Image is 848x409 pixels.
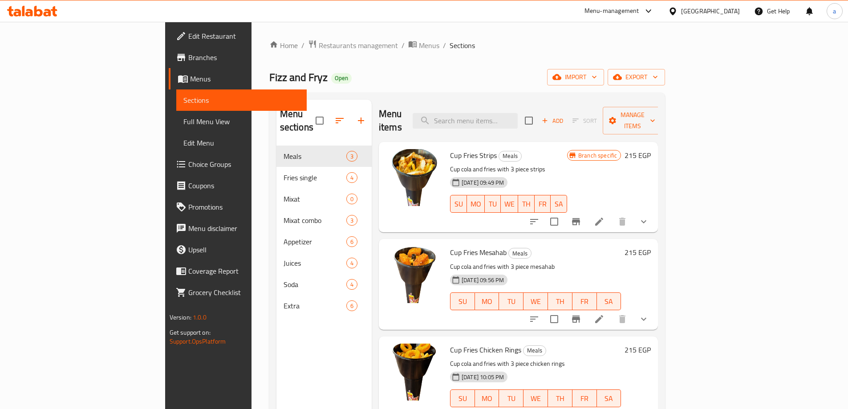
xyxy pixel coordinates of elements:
a: Sections [176,89,307,111]
a: Branches [169,47,307,68]
input: search [413,113,518,129]
button: SA [551,195,567,213]
span: Manage items [610,109,655,132]
span: [DATE] 09:56 PM [458,276,507,284]
div: Soda4 [276,274,372,295]
span: export [615,72,658,83]
a: Coupons [169,175,307,196]
button: FR [572,292,597,310]
svg: Show Choices [638,314,649,324]
a: Support.OpsPlatform [170,336,226,347]
span: SA [554,198,564,211]
button: TU [485,195,501,213]
button: MO [475,389,499,407]
button: TH [548,292,572,310]
span: SA [600,392,618,405]
span: Coupons [188,180,300,191]
span: MO [479,295,496,308]
a: Promotions [169,196,307,218]
span: Choice Groups [188,159,300,170]
span: Mixat combo [284,215,346,226]
span: 0 [347,195,357,203]
button: TH [518,195,535,213]
button: MO [475,292,499,310]
span: Meals [509,248,531,259]
span: Cup Fries Mesahab [450,246,507,259]
span: Soda [284,279,346,290]
a: Menus [169,68,307,89]
span: Sections [450,40,475,51]
a: Coverage Report [169,260,307,282]
a: Menus [408,40,439,51]
span: Coverage Report [188,266,300,276]
button: sort-choices [523,211,545,232]
span: 3 [347,152,357,161]
div: items [346,151,357,162]
span: Select to update [545,310,564,328]
button: WE [523,389,548,407]
span: Edit Restaurant [188,31,300,41]
span: TH [552,295,569,308]
button: show more [633,308,654,330]
span: Juices [284,258,346,268]
div: items [346,236,357,247]
div: Open [331,73,352,84]
span: Restaurants management [319,40,398,51]
h2: Menu items [379,107,402,134]
span: TU [488,198,498,211]
span: Menus [419,40,439,51]
span: Cup Fries Chicken Rings [450,343,521,356]
span: Open [331,74,352,82]
span: FR [576,295,593,308]
button: delete [612,308,633,330]
span: Sections [183,95,300,105]
span: Select all sections [310,111,329,130]
a: Grocery Checklist [169,282,307,303]
span: Select section first [567,114,603,128]
div: items [346,172,357,183]
button: Add section [350,110,372,131]
div: items [346,215,357,226]
span: Branch specific [575,151,621,160]
div: Meals [284,151,346,162]
nav: Menu sections [276,142,372,320]
div: Mixat0 [276,188,372,210]
span: Edit Menu [183,138,300,148]
span: Menus [190,73,300,84]
button: show more [633,211,654,232]
button: import [547,69,604,85]
span: Mixat [284,194,346,204]
span: Fizz and Fryz [269,67,328,87]
a: Edit menu item [594,216,605,227]
div: items [346,279,357,290]
a: Edit menu item [594,314,605,324]
img: Cup Fries Mesahab [386,246,443,303]
nav: breadcrumb [269,40,665,51]
span: Branches [188,52,300,63]
a: Restaurants management [308,40,398,51]
a: Edit Menu [176,132,307,154]
svg: Show Choices [638,216,649,227]
span: WE [527,295,544,308]
h6: 215 EGP [625,344,651,356]
span: Fries single [284,172,346,183]
button: TU [499,292,523,310]
span: Meals [499,151,521,161]
a: Full Menu View [176,111,307,132]
span: Promotions [188,202,300,212]
div: Appetizer6 [276,231,372,252]
span: MO [479,392,496,405]
div: Meals3 [276,146,372,167]
div: Meals [499,151,522,162]
button: WE [501,195,518,213]
span: 6 [347,238,357,246]
h6: 215 EGP [625,246,651,259]
button: WE [523,292,548,310]
button: SU [450,292,475,310]
span: 4 [347,259,357,267]
div: Juices4 [276,252,372,274]
span: Select to update [545,212,564,231]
